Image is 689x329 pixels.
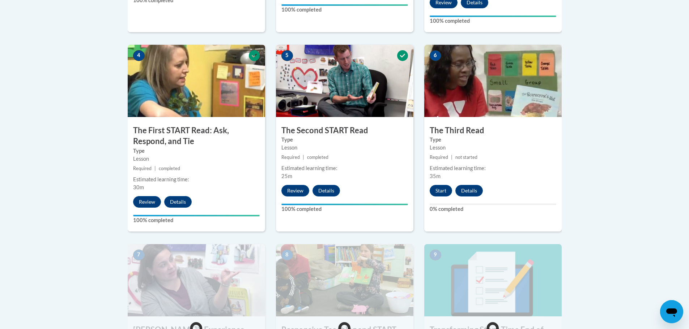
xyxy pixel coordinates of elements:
[281,144,408,152] div: Lesson
[660,300,683,323] iframe: Button to launch messaging window
[307,155,328,160] span: completed
[164,196,192,208] button: Details
[281,136,408,144] label: Type
[133,216,260,224] label: 100% completed
[276,125,413,136] h3: The Second START Read
[281,4,408,6] div: Your progress
[128,45,265,117] img: Course Image
[133,215,260,216] div: Your progress
[128,125,265,147] h3: The First START Read: Ask, Respond, and Tie
[430,205,556,213] label: 0% completed
[430,17,556,25] label: 100% completed
[312,185,340,196] button: Details
[451,155,452,160] span: |
[154,166,156,171] span: |
[276,244,413,316] img: Course Image
[430,164,556,172] div: Estimated learning time:
[281,6,408,14] label: 100% completed
[430,185,452,196] button: Start
[430,136,556,144] label: Type
[133,250,145,260] span: 7
[281,204,408,205] div: Your progress
[430,50,441,61] span: 6
[281,205,408,213] label: 100% completed
[430,155,448,160] span: Required
[133,176,260,183] div: Estimated learning time:
[159,166,180,171] span: completed
[455,155,477,160] span: not started
[430,173,441,179] span: 35m
[455,185,483,196] button: Details
[128,244,265,316] img: Course Image
[430,16,556,17] div: Your progress
[133,147,260,155] label: Type
[424,244,562,316] img: Course Image
[133,155,260,163] div: Lesson
[133,196,161,208] button: Review
[303,155,304,160] span: |
[281,155,300,160] span: Required
[281,173,292,179] span: 25m
[276,45,413,117] img: Course Image
[133,184,144,190] span: 30m
[281,164,408,172] div: Estimated learning time:
[430,250,441,260] span: 9
[281,50,293,61] span: 5
[281,250,293,260] span: 8
[424,125,562,136] h3: The Third Read
[424,45,562,117] img: Course Image
[133,50,145,61] span: 4
[281,185,309,196] button: Review
[430,144,556,152] div: Lesson
[133,166,152,171] span: Required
